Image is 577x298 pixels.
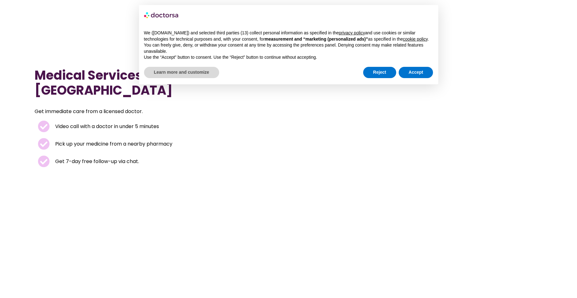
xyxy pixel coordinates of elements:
[363,67,396,78] button: Reject
[265,37,368,42] strong: measurement and “marketing (personalized ads)”
[399,67,433,78] button: Accept
[144,30,433,42] p: We ([DOMAIN_NAME]) and selected third parties (13) collect personal information as specified in t...
[144,10,179,20] img: logo
[144,67,219,78] button: Learn more and customize
[54,122,159,131] span: Video call with a doctor in under 5 minutes
[339,30,365,35] a: privacy policy
[35,68,250,98] h1: Medical Services in [GEOGRAPHIC_DATA]
[403,37,428,42] a: cookie policy
[144,42,433,54] p: You can freely give, deny, or withdraw your consent at any time by accessing the preferences pane...
[38,214,94,261] iframe: Customer reviews powered by Trustpilot
[54,157,139,166] span: Get 7-day free follow-up via chat.
[35,107,235,116] p: Get immediate care from a licensed doctor.
[54,140,172,148] span: Pick up your medicine from a nearby pharmacy
[144,54,433,61] p: Use the “Accept” button to consent. Use the “Reject” button to continue without accepting.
